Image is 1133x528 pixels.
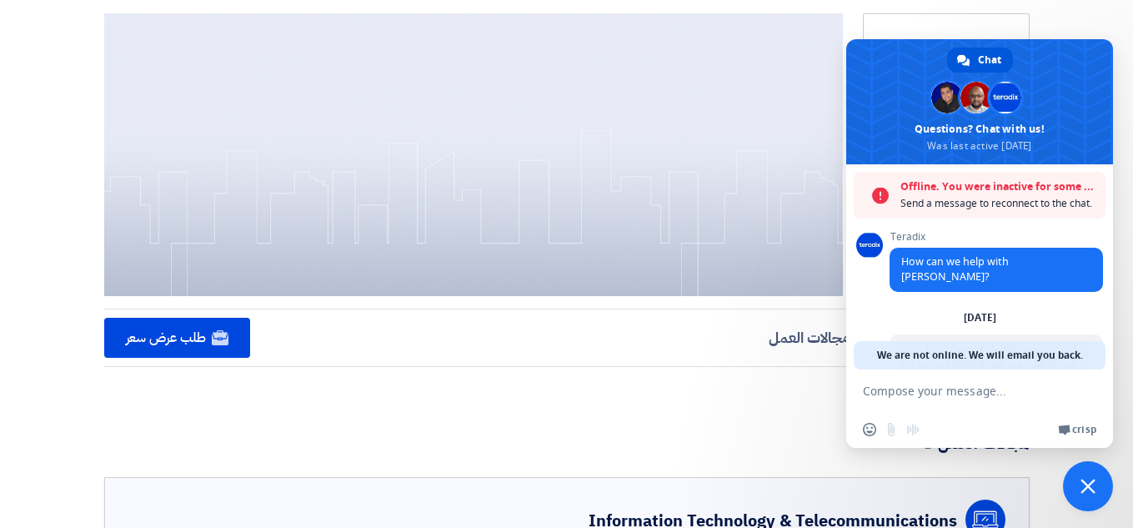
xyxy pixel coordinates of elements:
h5: مجالات العمل [769,328,850,347]
span: We are not online. We will email you back. [877,341,1083,370]
img: Cover Test [26,13,843,296]
div: [DATE] [964,313,996,323]
span: Crisp [1072,423,1096,436]
span: Chat [978,48,1001,73]
textarea: Compose your message... [863,370,1063,411]
span: Offline. You were inactive for some time. [900,179,1097,195]
span: طلب عرض سعر [126,328,206,348]
h4: مجالات العمل [104,432,1030,454]
a: طلب عرض سعر [104,318,251,358]
a: Close chat [1063,461,1113,511]
span: Insert an emoji [863,423,876,436]
a: Crisp [1058,423,1096,436]
span: Send a message to reconnect to the chat. [900,195,1097,212]
span: Teradix [890,231,1103,243]
span: How can we help with [PERSON_NAME]? [901,254,1009,284]
a: Chat [947,48,1013,73]
h4: عن الشركة [104,387,1030,409]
